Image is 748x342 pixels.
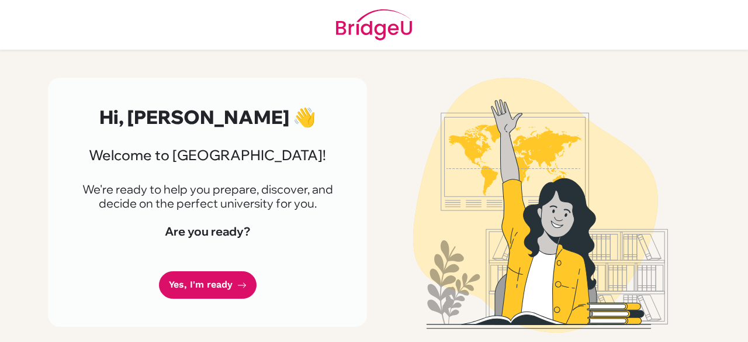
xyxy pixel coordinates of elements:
h3: Welcome to [GEOGRAPHIC_DATA]! [76,147,339,164]
h4: Are you ready? [76,224,339,239]
p: We're ready to help you prepare, discover, and decide on the perfect university for you. [76,182,339,210]
a: Yes, I'm ready [159,271,257,299]
h2: Hi, [PERSON_NAME] 👋 [76,106,339,128]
